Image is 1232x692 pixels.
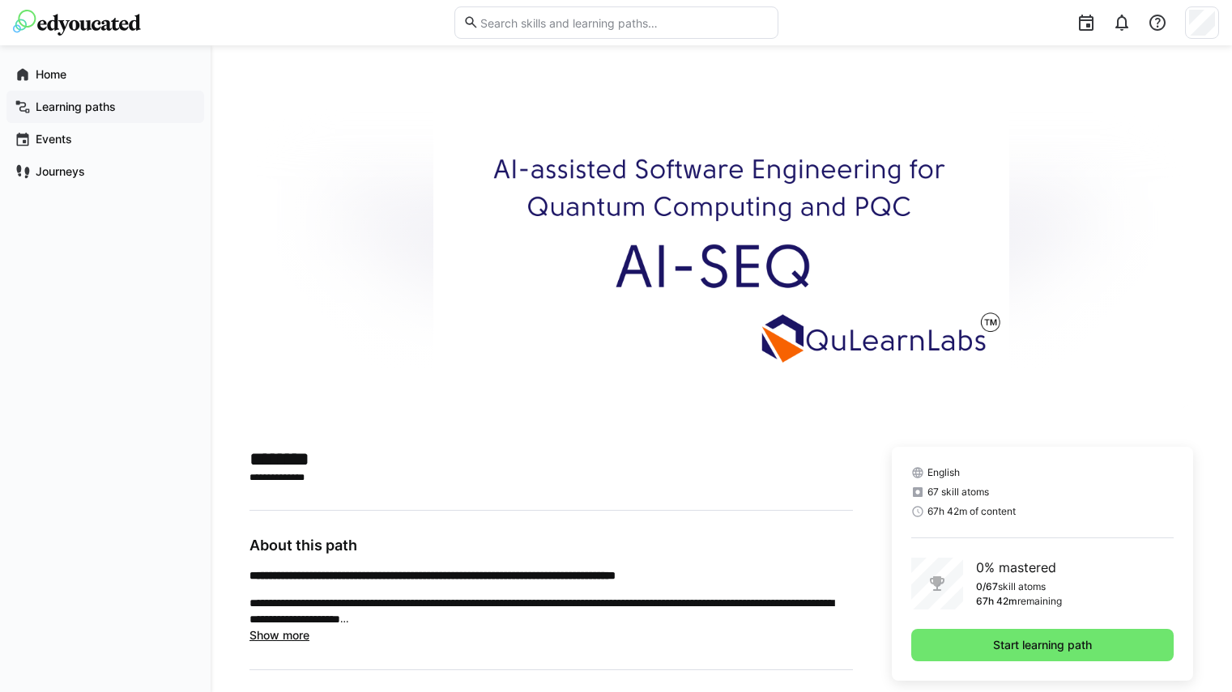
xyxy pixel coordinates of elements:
[927,486,989,499] span: 67 skill atoms
[1017,595,1062,608] p: remaining
[927,466,960,479] span: English
[911,629,1174,661] button: Start learning path
[927,505,1016,518] span: 67h 42m of content
[976,580,998,593] p: 0/67
[249,537,853,554] h3: About this path
[479,15,769,30] input: Search skills and learning paths…
[249,628,309,642] span: Show more
[976,558,1062,577] p: 0% mastered
[991,637,1094,653] span: Start learning path
[976,595,1017,608] p: 67h 42m
[998,580,1046,593] p: skill atoms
